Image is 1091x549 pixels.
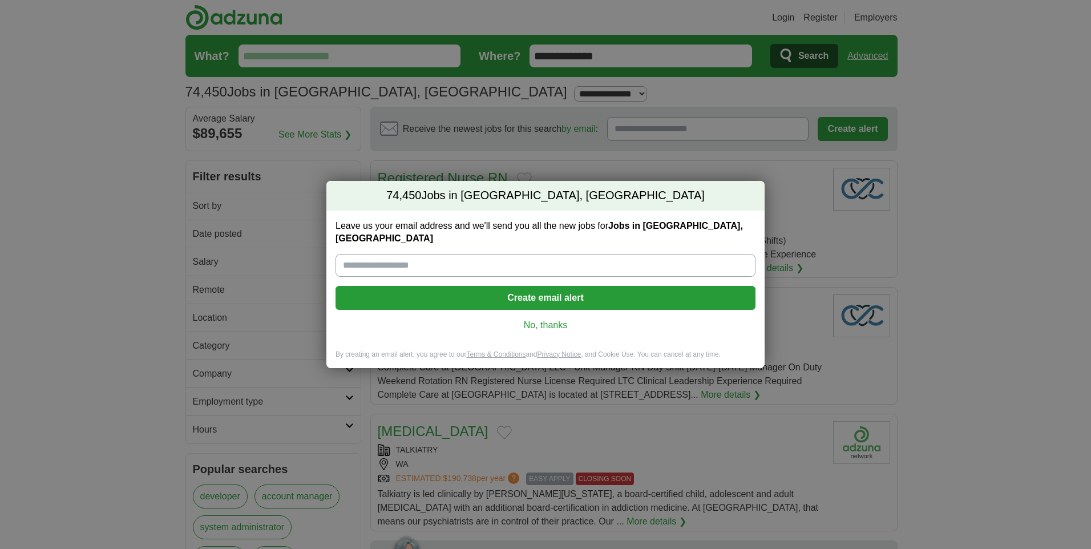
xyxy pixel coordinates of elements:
[466,350,526,358] a: Terms & Conditions
[336,286,755,310] button: Create email alert
[326,350,765,369] div: By creating an email alert, you agree to our and , and Cookie Use. You can cancel at any time.
[336,220,755,245] label: Leave us your email address and we'll send you all the new jobs for
[386,188,421,204] span: 74,450
[538,350,581,358] a: Privacy Notice
[336,221,743,243] strong: Jobs in [GEOGRAPHIC_DATA], [GEOGRAPHIC_DATA]
[345,319,746,332] a: No, thanks
[326,181,765,211] h2: Jobs in [GEOGRAPHIC_DATA], [GEOGRAPHIC_DATA]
